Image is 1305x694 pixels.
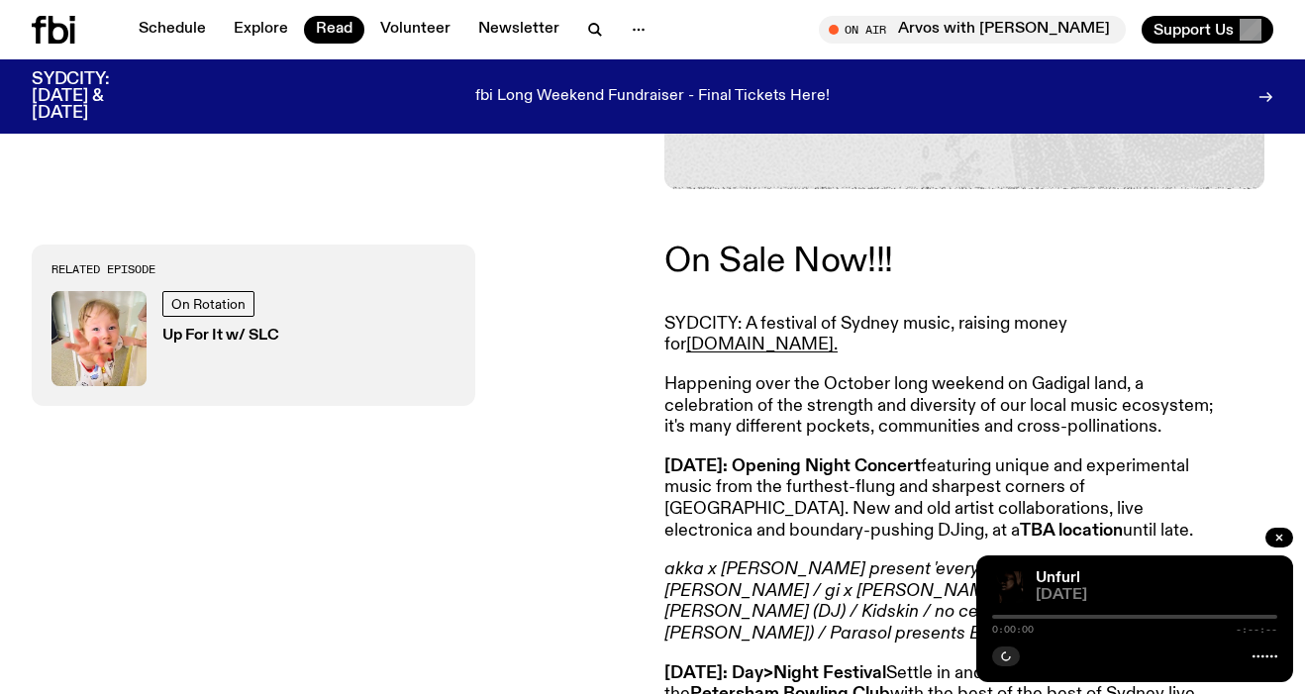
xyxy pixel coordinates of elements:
img: baby slc [51,291,147,386]
a: [DOMAIN_NAME]. [686,336,838,353]
span: [DATE] [1036,588,1277,603]
strong: TBA location [1020,522,1123,540]
p: Happening over the October long weekend on Gadigal land, a celebration of the strength and divers... [664,374,1235,439]
a: Explore [222,16,300,44]
em: akka x [PERSON_NAME] present 'every river is a tongue' / BRACT / [PERSON_NAME] / gi x [PERSON_NAM... [664,560,1204,643]
span: -:--:-- [1236,625,1277,635]
a: Schedule [127,16,218,44]
p: SYDCITY: A festival of Sydney music, raising money for [664,314,1235,356]
a: Read [304,16,364,44]
button: Support Us [1142,16,1273,44]
p: featuring unique and experimental music from the furthest-flung and sharpest corners of [GEOGRAPH... [664,456,1235,542]
p: fbi Long Weekend Fundraiser - Final Tickets Here! [475,88,830,106]
button: On AirArvos with [PERSON_NAME] [819,16,1126,44]
a: Unfurl [1036,570,1080,586]
h3: Related Episode [51,264,455,275]
a: Volunteer [368,16,462,44]
a: On Sale Now!!! [664,244,893,279]
strong: [DATE]: Day>Night Festival [664,664,886,682]
h3: SYDCITY: [DATE] & [DATE] [32,71,158,122]
strong: [DATE]: Opening Night Concert [664,457,921,475]
span: 0:00:00 [992,625,1034,635]
a: baby slcOn RotationUp For It w/ SLC [51,291,455,386]
span: Support Us [1154,21,1234,39]
a: Newsletter [466,16,571,44]
h3: Up For It w/ SLC [162,329,279,344]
